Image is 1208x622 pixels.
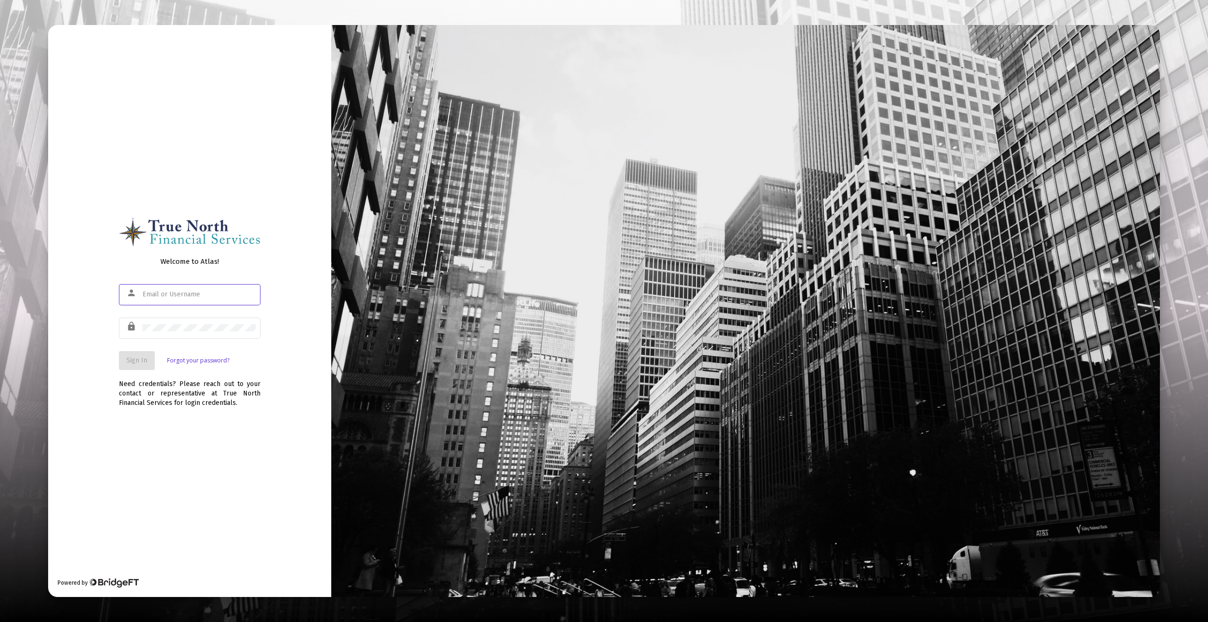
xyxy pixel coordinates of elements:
div: Need credentials? Please reach out to your contact or representative at True North Financial Serv... [119,370,260,408]
input: Email or Username [143,291,256,298]
span: Sign In [126,356,147,364]
div: Welcome to Atlas! [119,257,260,266]
mat-icon: person [126,287,138,299]
button: Sign In [119,351,155,370]
div: Powered by [58,578,138,588]
a: Forgot your password? [167,356,229,365]
mat-icon: lock [126,321,138,332]
img: Bridge Financial Technology Logo [89,578,138,588]
img: Logo [119,217,260,247]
